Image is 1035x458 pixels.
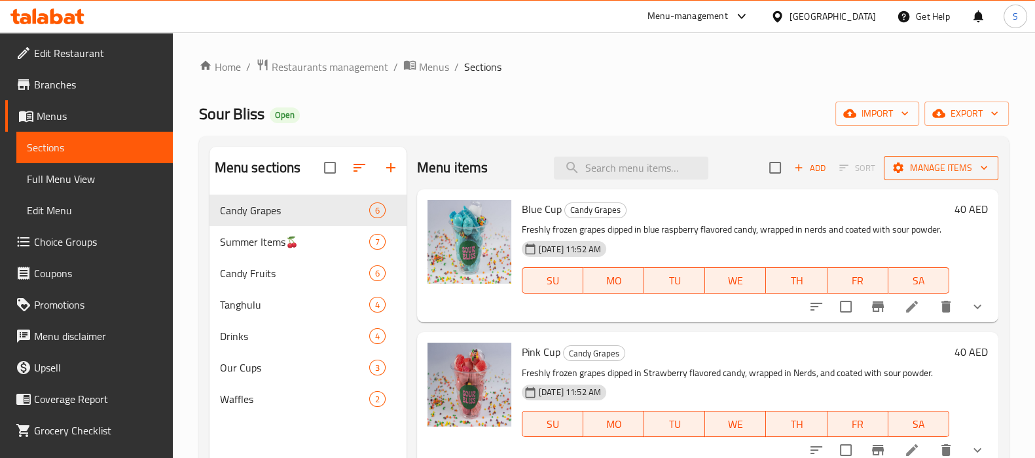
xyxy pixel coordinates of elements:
[369,234,386,250] div: items
[832,293,860,320] span: Select to update
[27,140,162,155] span: Sections
[369,328,386,344] div: items
[34,265,162,281] span: Coupons
[34,391,162,407] span: Coverage Report
[888,411,949,437] button: SA
[220,202,369,218] span: Candy Grapes
[534,243,606,256] span: [DATE] 11:52 AM
[16,132,173,163] a: Sections
[862,291,894,322] button: Branch-specific-item
[5,289,173,320] a: Promotions
[370,393,385,406] span: 2
[528,271,578,290] span: SU
[270,109,300,121] span: Open
[220,328,369,344] span: Drinks
[5,352,173,383] a: Upsell
[209,383,407,415] div: Waffles2
[209,352,407,383] div: Our Cups3
[5,415,173,446] a: Grocery Checklist
[220,265,369,281] span: Candy Fruits
[705,267,766,294] button: WE
[970,442,985,458] svg: Show Choices
[5,37,173,69] a: Edit Restaurant
[16,195,173,226] a: Edit Menu
[369,265,386,281] div: items
[316,154,344,181] span: Select all sections
[589,415,639,434] span: MO
[644,411,705,437] button: TU
[220,360,369,375] div: Our Cups
[369,202,386,218] div: items
[199,59,241,75] a: Home
[209,289,407,320] div: Tanghulu4
[34,297,162,313] span: Promotions
[199,99,264,128] span: Sour Bliss
[522,411,583,437] button: SU
[649,415,700,434] span: TU
[894,415,944,434] span: SA
[564,346,625,361] span: Candy Grapes
[209,320,407,352] div: Drinks4
[370,362,385,374] span: 3
[34,360,162,375] span: Upsell
[710,415,761,434] span: WE
[16,163,173,195] a: Full Menu View
[220,234,369,250] span: Summer Items🍒
[831,158,884,178] span: Select section first
[464,59,501,75] span: Sections
[370,204,385,217] span: 6
[375,152,407,183] button: Add section
[564,202,626,218] div: Candy Grapes
[554,157,708,180] input: search
[534,386,606,398] span: [DATE] 11:52 AM
[894,271,944,290] span: SA
[370,267,385,280] span: 6
[789,158,831,178] span: Add item
[34,45,162,61] span: Edit Restaurant
[771,415,822,434] span: TH
[370,299,385,311] span: 4
[522,221,949,238] p: Freshly frozen grapes dipped in blue raspberry flavored candy, wrapped in nerds and coated with s...
[583,267,644,294] button: MO
[522,342,560,362] span: Pink Cup
[344,152,375,183] span: Sort sections
[789,158,831,178] button: Add
[272,59,388,75] span: Restaurants management
[710,271,761,290] span: WE
[790,9,876,24] div: [GEOGRAPHIC_DATA]
[209,258,407,289] div: Candy Fruits6
[34,77,162,92] span: Branches
[766,411,827,437] button: TH
[833,271,883,290] span: FR
[583,411,644,437] button: MO
[417,158,488,178] h2: Menu items
[954,343,988,361] h6: 40 AED
[835,102,919,126] button: import
[924,102,1009,126] button: export
[589,271,639,290] span: MO
[522,199,562,219] span: Blue Cup
[37,108,162,124] span: Menus
[369,297,386,313] div: items
[904,442,920,458] a: Edit menu item
[771,271,822,290] span: TH
[369,360,386,375] div: items
[393,59,398,75] li: /
[705,411,766,437] button: WE
[199,58,1009,75] nav: breadcrumb
[27,171,162,187] span: Full Menu View
[827,411,888,437] button: FR
[522,267,583,294] button: SU
[801,291,832,322] button: sort-choices
[888,267,949,294] button: SA
[427,200,511,284] img: Blue Cup
[792,161,827,176] span: Add
[528,415,578,434] span: SU
[34,234,162,250] span: Choice Groups
[370,236,385,248] span: 7
[565,202,626,218] span: Candy Grapes
[246,59,251,75] li: /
